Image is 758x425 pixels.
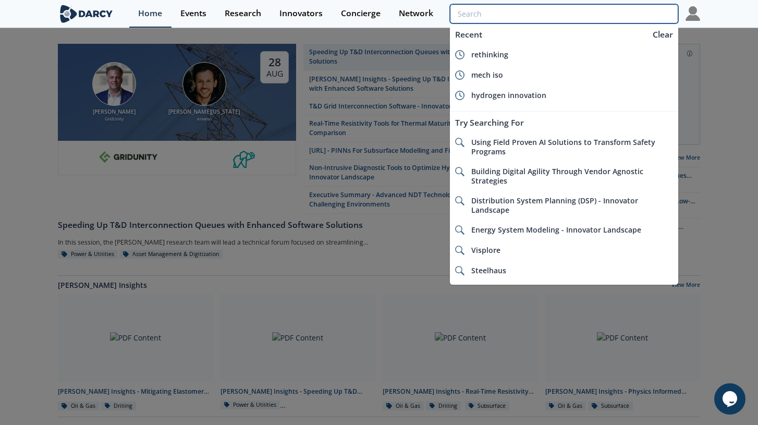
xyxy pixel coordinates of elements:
[686,6,700,21] img: Profile
[455,196,464,205] img: icon
[279,9,323,18] div: Innovators
[399,9,433,18] div: Network
[180,9,206,18] div: Events
[455,246,464,255] img: icon
[714,383,748,415] iframe: chat widget
[455,266,464,275] img: icon
[341,9,381,18] div: Concierge
[455,70,464,80] img: icon
[471,70,503,80] span: mech iso
[455,138,464,147] img: icon
[58,5,115,23] img: logo-wide.svg
[649,29,677,41] div: Clear
[471,225,641,235] span: Energy System Modeling - Innovator Landscape
[450,4,678,23] input: Advanced Search
[455,50,464,59] img: icon
[471,50,508,59] span: rethinking
[471,196,638,215] span: Distribution System Planning (DSP) - Innovator Landscape
[455,225,464,235] img: icon
[455,91,464,100] img: icon
[455,167,464,176] img: icon
[138,9,162,18] div: Home
[450,113,678,132] div: Try Searching For
[450,25,647,44] div: Recent
[471,166,643,186] span: Building Digital Agility Through Vendor Agnostic Strategies
[471,265,506,275] span: Steelhaus
[471,137,655,156] span: Using Field Proven AI Solutions to Transform Safety Programs
[471,245,500,255] span: Visplore
[471,90,546,100] span: hydrogen innovation
[225,9,261,18] div: Research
